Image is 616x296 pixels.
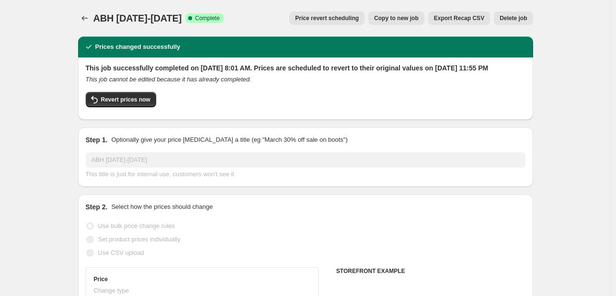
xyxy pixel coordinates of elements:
[86,171,234,178] span: This title is just for internal use, customers won't see it
[111,202,213,212] p: Select how the prices should change
[434,14,484,22] span: Export Recap CSV
[368,11,424,25] button: Copy to new job
[86,152,525,168] input: 30% off holiday sale
[94,275,108,283] h3: Price
[93,13,182,23] span: ABH [DATE]-[DATE]
[95,42,181,52] h2: Prices changed successfully
[86,202,108,212] h2: Step 2.
[374,14,419,22] span: Copy to new job
[500,14,527,22] span: Delete job
[86,76,251,83] i: This job cannot be edited because it has already completed.
[336,267,525,275] h6: STOREFRONT EXAMPLE
[295,14,359,22] span: Price revert scheduling
[98,236,181,243] span: Set product prices individually
[94,287,129,294] span: Change type
[101,96,150,103] span: Revert prices now
[86,63,525,73] h2: This job successfully completed on [DATE] 8:01 AM. Prices are scheduled to revert to their origin...
[86,92,156,107] button: Revert prices now
[78,11,91,25] button: Price change jobs
[86,135,108,145] h2: Step 1.
[111,135,347,145] p: Optionally give your price [MEDICAL_DATA] a title (eg "March 30% off sale on boots")
[494,11,533,25] button: Delete job
[98,222,175,229] span: Use bulk price change rules
[428,11,490,25] button: Export Recap CSV
[195,14,219,22] span: Complete
[289,11,365,25] button: Price revert scheduling
[98,249,144,256] span: Use CSV upload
